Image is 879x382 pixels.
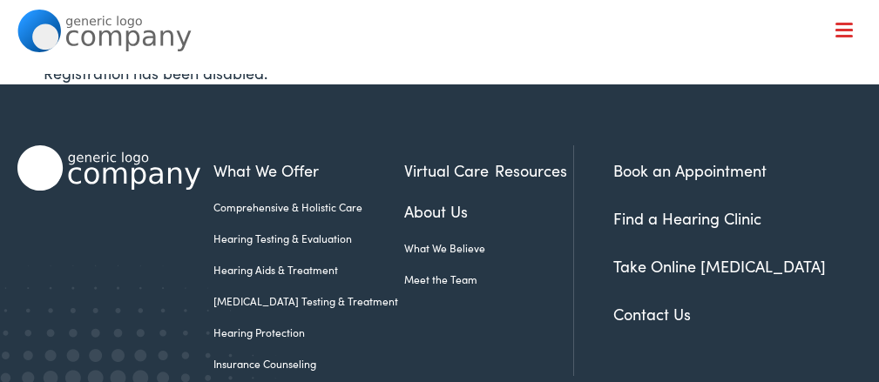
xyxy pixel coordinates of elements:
a: Find a Hearing Clinic [613,207,761,229]
img: Alpaca Audiology [17,145,200,191]
a: [MEDICAL_DATA] Testing & Treatment [213,293,404,309]
a: Resources [495,158,573,182]
a: What We Offer [213,158,404,182]
a: Meet the Team [404,271,495,287]
a: What We Believe [404,240,495,256]
a: About Us [404,199,495,223]
a: Hearing Protection [213,325,404,340]
a: Insurance Counseling [213,356,404,372]
a: Take Online [MEDICAL_DATA] [613,255,826,277]
a: What We Offer [30,70,862,124]
a: Contact Us [613,303,691,325]
a: Book an Appointment [613,159,767,181]
a: Hearing Aids & Treatment [213,262,404,278]
a: Virtual Care [404,158,495,182]
a: Comprehensive & Holistic Care [213,199,404,215]
a: Hearing Testing & Evaluation [213,231,404,246]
